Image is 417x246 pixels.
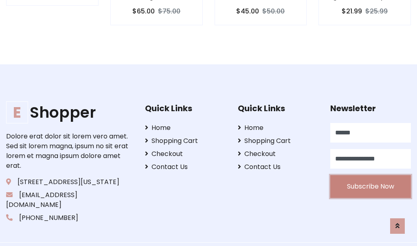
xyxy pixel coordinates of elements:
del: $25.99 [365,7,388,16]
h5: Newsletter [330,103,411,113]
a: Shopping Cart [145,136,226,146]
a: Contact Us [145,162,226,172]
h6: $65.00 [132,7,155,15]
p: Dolore erat dolor sit lorem vero amet. Sed sit lorem magna, ipsum no sit erat lorem et magna ipsu... [6,132,132,171]
p: [PHONE_NUMBER] [6,213,132,223]
del: $75.00 [158,7,180,16]
a: EShopper [6,103,132,122]
h1: Shopper [6,103,132,122]
a: Checkout [145,149,226,159]
a: Shopping Cart [238,136,318,146]
h6: $45.00 [236,7,259,15]
a: Contact Us [238,162,318,172]
a: Checkout [238,149,318,159]
button: Subscribe Now [330,175,411,198]
p: [EMAIL_ADDRESS][DOMAIN_NAME] [6,190,132,210]
del: $50.00 [262,7,285,16]
h6: $21.99 [342,7,362,15]
h5: Quick Links [238,103,318,113]
a: Home [238,123,318,133]
p: [STREET_ADDRESS][US_STATE] [6,177,132,187]
h5: Quick Links [145,103,226,113]
span: E [6,101,28,123]
a: Home [145,123,226,133]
